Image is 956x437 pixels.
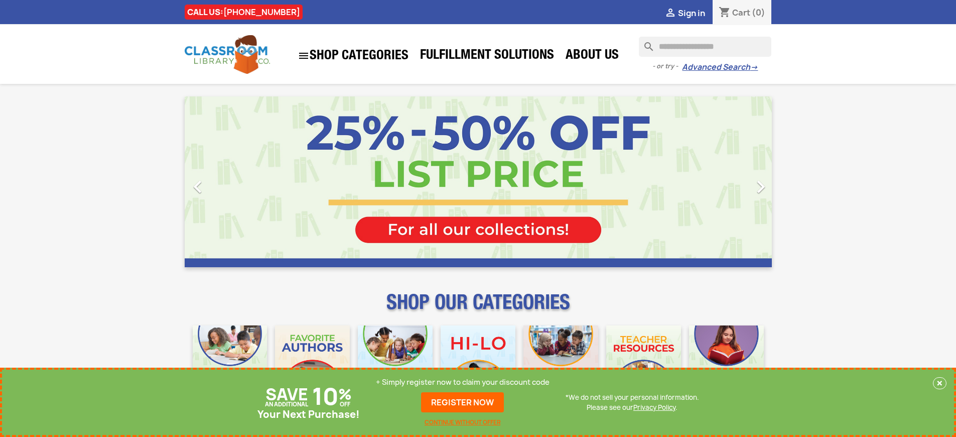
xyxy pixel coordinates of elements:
img: CLC_HiLo_Mobile.jpg [441,325,515,400]
input: Search [639,37,771,57]
i:  [664,8,676,20]
i:  [185,174,210,199]
img: CLC_Fiction_Nonfiction_Mobile.jpg [523,325,598,400]
img: CLC_Favorite_Authors_Mobile.jpg [275,325,350,400]
a: [PHONE_NUMBER] [223,7,300,18]
img: Classroom Library Company [185,35,270,74]
i:  [298,50,310,62]
a: Advanced Search→ [682,62,758,72]
p: SHOP OUR CATEGORIES [185,299,772,317]
a: About Us [561,46,624,66]
span: - or try - [652,61,682,71]
a: Previous [185,96,273,267]
i: search [639,37,651,49]
img: CLC_Dyslexia_Mobile.jpg [689,325,764,400]
a: SHOP CATEGORIES [293,45,414,67]
span: Sign in [678,8,705,19]
a: Next [684,96,772,267]
i:  [748,174,773,199]
a:  Sign in [664,8,705,19]
a: Fulfillment Solutions [415,46,559,66]
div: CALL US: [185,5,303,20]
i: shopping_cart [719,7,731,19]
span: (0) [752,7,765,18]
ul: Carousel container [185,96,772,267]
span: Cart [732,7,750,18]
img: CLC_Teacher_Resources_Mobile.jpg [606,325,681,400]
img: CLC_Bulk_Mobile.jpg [193,325,267,400]
span: → [750,62,758,72]
img: CLC_Phonics_And_Decodables_Mobile.jpg [358,325,433,400]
